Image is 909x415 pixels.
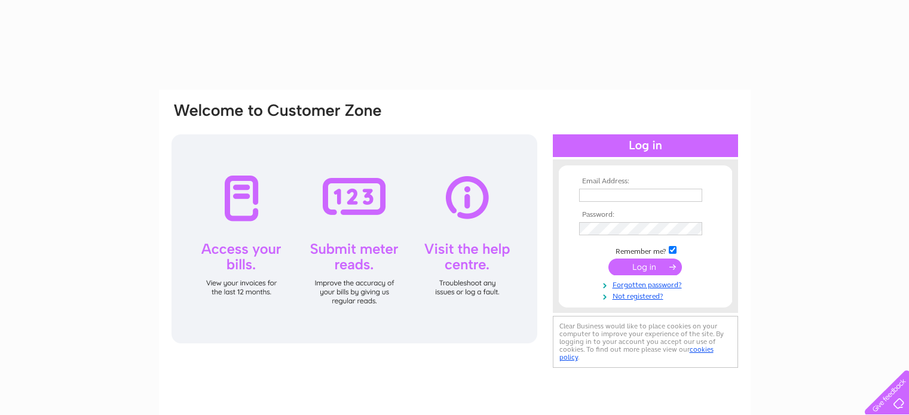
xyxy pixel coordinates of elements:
th: Password: [576,211,715,219]
div: Clear Business would like to place cookies on your computer to improve your experience of the sit... [553,316,738,368]
a: Forgotten password? [579,278,715,290]
a: cookies policy [559,345,714,361]
th: Email Address: [576,177,715,186]
input: Submit [608,259,682,275]
a: Not registered? [579,290,715,301]
td: Remember me? [576,244,715,256]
